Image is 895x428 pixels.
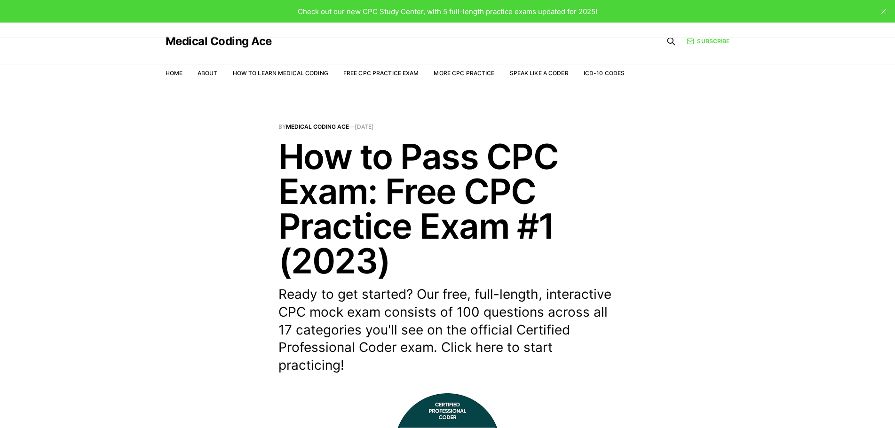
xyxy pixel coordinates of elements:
[278,286,617,374] p: Ready to get started? Our free, full-length, interactive CPC mock exam consists of 100 questions ...
[298,7,597,16] span: Check out our new CPC Study Center, with 5 full-length practice exams updated for 2025!
[343,70,419,77] a: Free CPC Practice Exam
[687,37,729,46] a: Subscribe
[742,382,895,428] iframe: portal-trigger
[198,70,218,77] a: About
[434,70,494,77] a: More CPC Practice
[278,124,617,130] span: By —
[233,70,328,77] a: How to Learn Medical Coding
[510,70,569,77] a: Speak Like a Coder
[876,4,891,19] button: close
[286,123,349,130] a: Medical Coding Ace
[166,70,182,77] a: Home
[584,70,625,77] a: ICD-10 Codes
[278,139,617,278] h1: How to Pass CPC Exam: Free CPC Practice Exam #1 (2023)
[166,36,272,47] a: Medical Coding Ace
[355,123,374,130] time: [DATE]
